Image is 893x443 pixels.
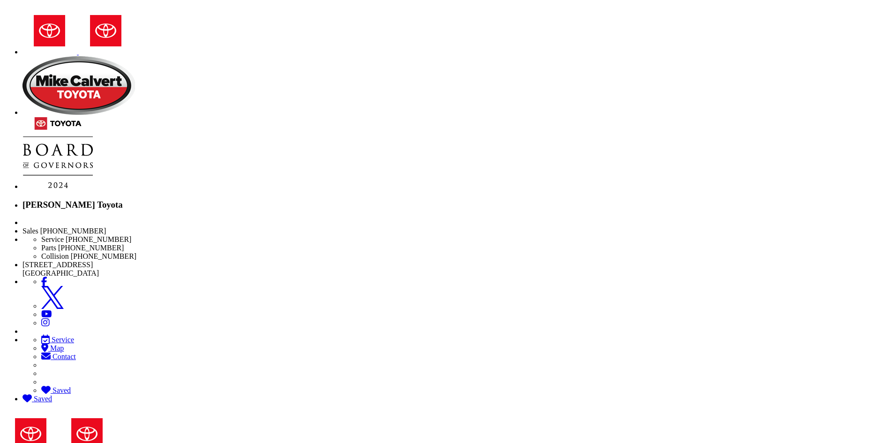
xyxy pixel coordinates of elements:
a: Contact [41,353,889,361]
a: Twitter: Click to visit our Twitter page [41,302,64,310]
span: Service [41,235,64,243]
a: Map [41,344,889,353]
h3: [PERSON_NAME] Toyota [23,200,889,210]
a: Facebook: Click to visit our Facebook page [41,278,47,285]
span: Service [52,336,74,344]
span: Saved [34,395,52,403]
span: Sales [23,227,38,235]
img: Toyota [79,8,133,54]
span: [PHONE_NUMBER] [58,244,124,252]
a: Instagram: Click to visit our Instagram page [41,319,50,327]
img: Toyota [23,8,77,54]
span: [PHONE_NUMBER] [71,252,136,260]
span: Contact [53,353,76,360]
a: YouTube: Click to visit our YouTube page [41,310,52,318]
a: Service [41,336,889,344]
span: [PHONE_NUMBER] [66,235,131,243]
span: Saved [53,386,71,394]
span: Map [50,344,64,352]
li: [STREET_ADDRESS] [GEOGRAPHIC_DATA] [23,261,889,278]
span: Collision [41,252,69,260]
a: My Saved Vehicles [41,386,889,395]
span: Parts [41,244,56,252]
a: My Saved Vehicles [23,395,889,403]
img: Mike Calvert Toyota [23,56,135,115]
span: [PHONE_NUMBER] [40,227,106,235]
